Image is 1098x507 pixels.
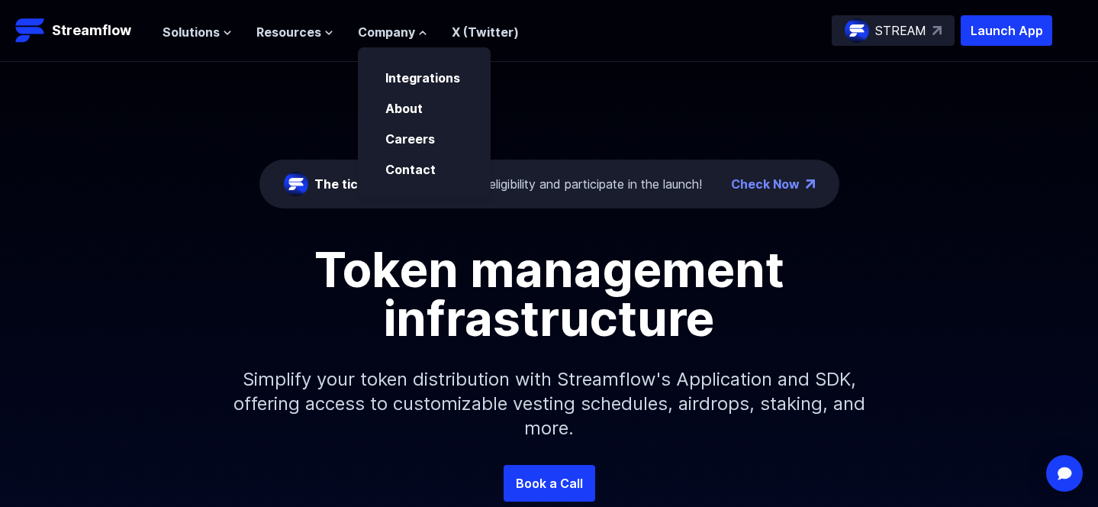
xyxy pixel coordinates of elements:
h1: Token management infrastructure [206,245,893,343]
img: top-right-arrow.svg [932,26,942,35]
span: Company [358,23,415,41]
span: The ticker is STREAM: [314,176,449,192]
img: streamflow-logo-circle.png [284,172,308,196]
span: Resources [256,23,321,41]
p: STREAM [875,21,926,40]
img: Streamflow Logo [15,15,46,46]
a: Book a Call [504,465,595,502]
div: Open Intercom Messenger [1046,455,1083,492]
a: X (Twitter) [452,24,519,40]
img: streamflow-logo-circle.png [845,18,869,43]
p: Simplify your token distribution with Streamflow's Application and SDK, offering access to custom... [221,343,877,465]
a: Streamflow [15,15,147,46]
div: Check eligibility and participate in the launch! [314,175,702,193]
a: Check Now [731,175,800,193]
a: Contact [385,162,436,177]
a: Integrations [385,70,460,86]
button: Solutions [163,23,232,41]
button: Resources [256,23,333,41]
button: Launch App [961,15,1052,46]
a: About [385,101,423,116]
span: Solutions [163,23,220,41]
button: Company [358,23,427,41]
p: Streamflow [52,20,131,41]
a: STREAM [832,15,955,46]
img: top-right-arrow.png [806,179,815,189]
a: Careers [385,131,435,147]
